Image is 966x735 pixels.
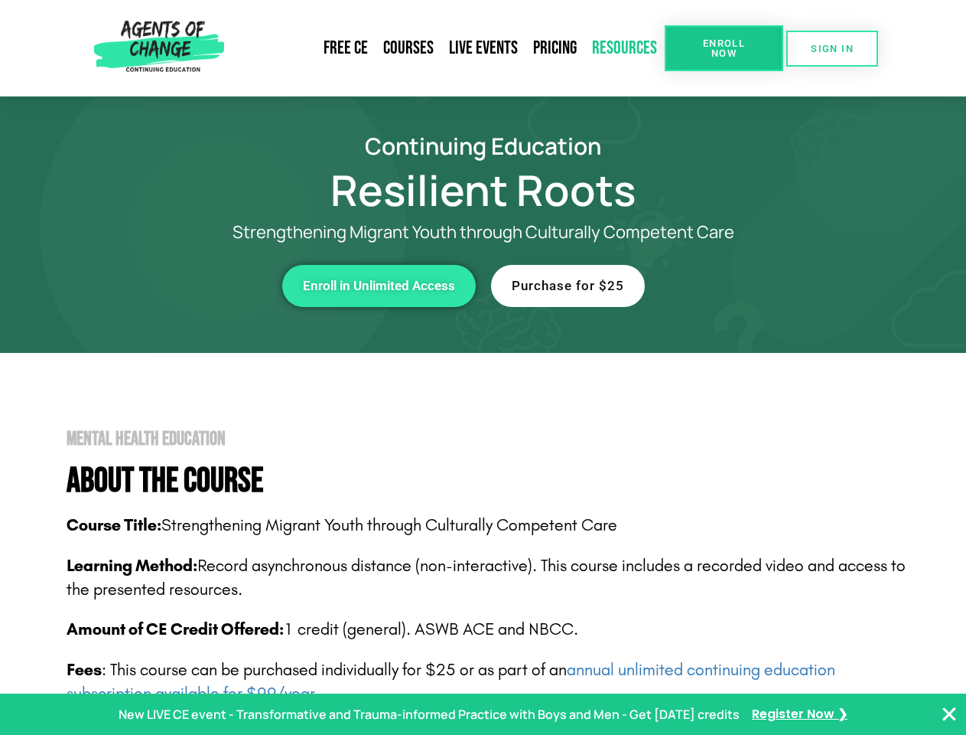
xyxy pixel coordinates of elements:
span: Fees [67,660,102,680]
p: Record asynchronous distance (non-interactive). This course includes a recorded video and access ... [67,554,919,602]
span: SIGN IN [811,44,854,54]
p: New LIVE CE event - Transformative and Trauma-informed Practice with Boys and Men - Get [DATE] cr... [119,704,740,726]
h2: Continuing Education [47,135,919,157]
p: 1 credit (general). ASWB ACE and NBCC. [67,618,919,642]
b: Course Title: [67,515,161,535]
button: Close Banner [940,705,958,724]
a: Enroll Now [665,25,783,71]
span: Enroll in Unlimited Access [303,279,455,292]
span: : This course can be purchased individually for $25 or as part of an [67,660,835,704]
a: Resources [584,31,665,66]
a: Enroll in Unlimited Access [282,265,476,307]
h1: Resilient Roots [47,172,919,207]
h4: About The Course [67,464,919,498]
a: Purchase for $25 [491,265,645,307]
p: Strengthening Migrant Youth through Culturally Competent Care [109,223,858,242]
a: Free CE [316,31,376,66]
a: Courses [376,31,441,66]
span: Amount of CE Credit Offered: [67,619,284,639]
a: Register Now ❯ [752,704,847,726]
a: Live Events [441,31,525,66]
span: Purchase for $25 [512,279,624,292]
nav: Menu [230,31,665,66]
a: Pricing [525,31,584,66]
h2: Mental Health Education [67,430,919,449]
p: Strengthening Migrant Youth through Culturally Competent Care [67,514,919,537]
span: Enroll Now [689,38,759,58]
b: Learning Method: [67,556,197,576]
a: SIGN IN [786,31,878,67]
